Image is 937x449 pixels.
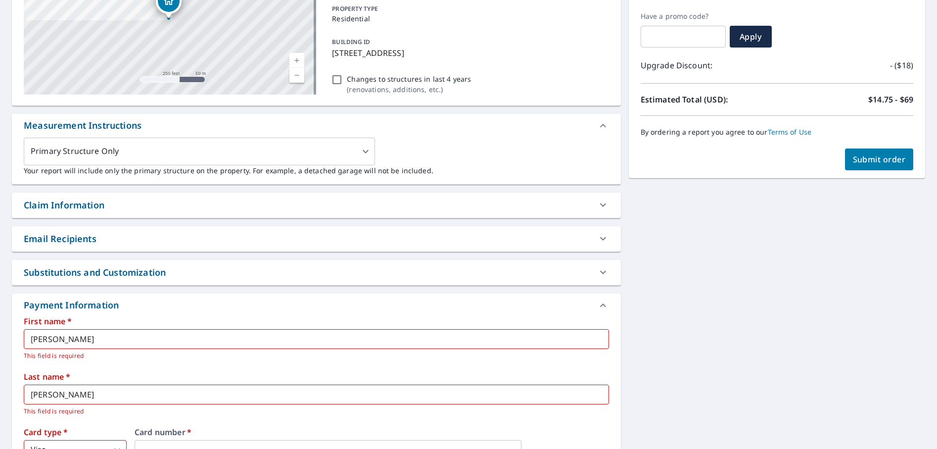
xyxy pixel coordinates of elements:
[641,128,913,137] p: By ordering a report you agree to our
[853,154,906,165] span: Submit order
[24,138,375,165] div: Primary Structure Only
[24,317,609,325] label: First name
[768,127,812,137] a: Terms of Use
[347,84,471,95] p: ( renovations, additions, etc. )
[24,428,127,436] label: Card type
[12,260,621,285] div: Substitutions and Customization
[289,53,304,68] a: Current Level 17, Zoom In
[738,31,764,42] span: Apply
[24,119,141,132] div: Measurement Instructions
[890,59,913,71] p: - ($18)
[135,428,609,436] label: Card number
[332,47,605,59] p: [STREET_ADDRESS]
[332,4,605,13] p: PROPERTY TYPE
[641,12,726,21] label: Have a promo code?
[24,299,123,312] div: Payment Information
[868,94,913,105] p: $14.75 - $69
[730,26,772,48] button: Apply
[332,38,370,46] p: BUILDING ID
[24,232,96,246] div: Email Recipients
[347,74,471,84] p: Changes to structures in last 4 years
[641,94,777,105] p: Estimated Total (USD):
[24,373,609,381] label: Last name
[12,294,621,317] div: Payment Information
[24,165,609,176] p: Your report will include only the primary structure on the property. For example, a detached gara...
[24,351,602,361] p: This field is required
[332,13,605,24] p: Residential
[24,266,166,279] div: Substitutions and Customization
[12,226,621,251] div: Email Recipients
[12,114,621,138] div: Measurement Instructions
[289,68,304,83] a: Current Level 17, Zoom Out
[641,59,777,71] p: Upgrade Discount:
[12,193,621,218] div: Claim Information
[24,406,602,416] p: This field is required
[845,149,914,170] button: Submit order
[24,199,104,212] div: Claim Information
